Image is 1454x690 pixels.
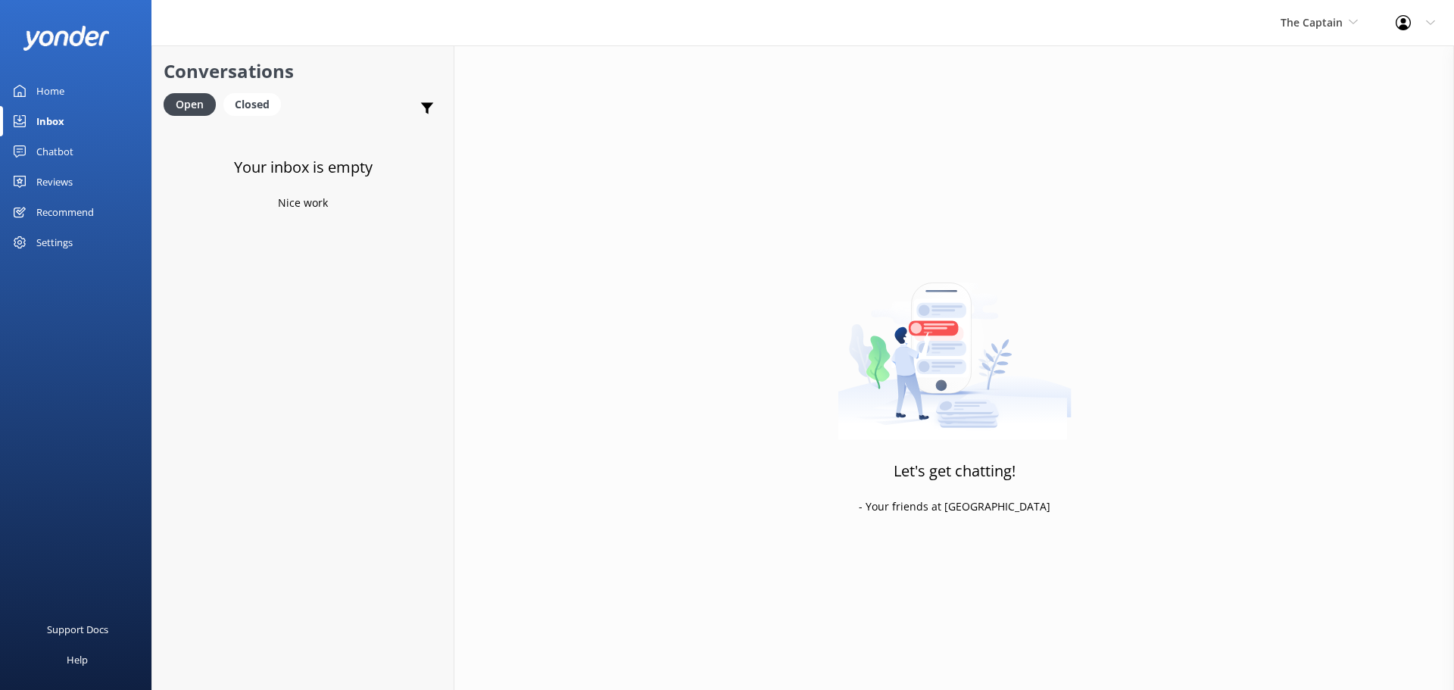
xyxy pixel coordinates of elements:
[36,227,73,258] div: Settings
[278,195,328,211] p: Nice work
[234,155,373,180] h3: Your inbox is empty
[164,93,216,116] div: Open
[164,95,223,112] a: Open
[36,76,64,106] div: Home
[1281,15,1343,30] span: The Captain
[36,197,94,227] div: Recommend
[164,57,442,86] h2: Conversations
[36,106,64,136] div: Inbox
[838,251,1072,440] img: artwork of a man stealing a conversation from at giant smartphone
[67,645,88,675] div: Help
[223,95,289,112] a: Closed
[894,459,1016,483] h3: Let's get chatting!
[47,614,108,645] div: Support Docs
[23,26,110,51] img: yonder-white-logo.png
[36,167,73,197] div: Reviews
[223,93,281,116] div: Closed
[36,136,73,167] div: Chatbot
[859,498,1050,515] p: - Your friends at [GEOGRAPHIC_DATA]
